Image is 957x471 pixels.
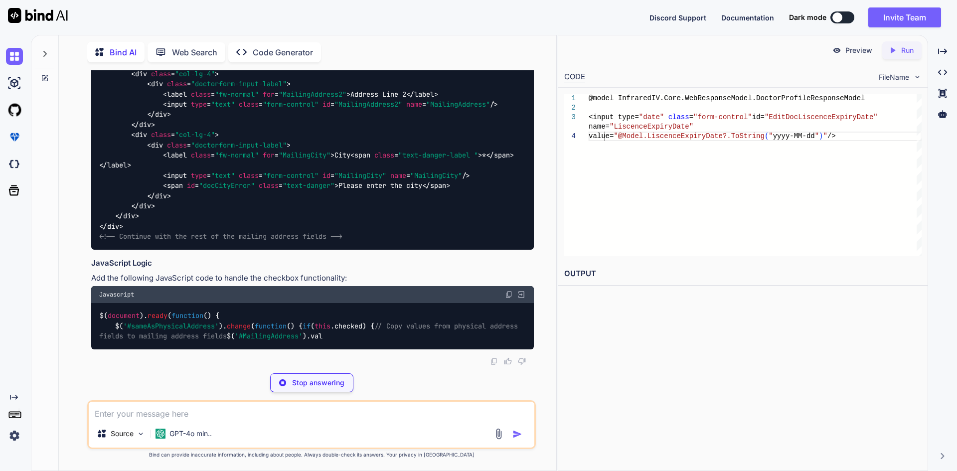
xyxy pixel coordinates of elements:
span: class [191,90,211,99]
span: </ > [147,191,171,200]
span: function [171,312,203,320]
img: GPT-4o mini [156,429,165,439]
span: < = > [350,151,482,159]
p: Preview [845,45,872,55]
span: class [239,100,259,109]
span: function [255,321,287,330]
span: </ > [131,201,155,210]
div: 2 [564,103,576,113]
button: Discord Support [649,12,706,23]
span: class [167,141,187,150]
span: id [322,100,330,109]
div: CODE [564,71,585,83]
img: premium [6,129,23,146]
span: class [668,113,689,121]
p: Add the following JavaScript code to handle the checkbox functionality: [91,273,534,284]
span: "doctorform-input-label" [191,141,287,150]
span: < = = > [163,90,350,99]
img: copy [505,291,513,299]
span: class [167,80,187,89]
span: label [167,151,187,159]
span: type [191,171,207,180]
span: "text" [211,100,235,109]
img: Open in Browser [517,290,526,299]
span: Dark mode [789,12,826,22]
span: "text" [211,171,235,180]
p: Code Generator [253,46,313,58]
span: "fw-normal" [215,90,259,99]
span: < = = > [163,181,338,190]
div: 3 [564,113,576,122]
img: Pick Models [137,430,145,438]
span: </ > [147,110,171,119]
span: if [303,321,311,330]
span: <!-- Continue with the rest of the mailing address fields --> [99,232,342,241]
span: div [155,191,167,200]
button: Invite Team [868,7,941,27]
img: ai-studio [6,75,23,92]
img: preview [832,46,841,55]
span: ( [765,132,769,140]
p: GPT-4o min.. [169,429,212,439]
span: span [494,151,510,159]
span: '#MailingAddress' [235,332,303,341]
span: for [263,151,275,159]
span: "form-control" [263,171,319,180]
span: "LiscenceExpiryDate" [610,123,693,131]
span: div [139,120,151,129]
img: dislike [518,357,526,365]
button: Documentation [721,12,774,23]
span: yyyy-MM-dd [773,132,814,140]
span: Javascript [99,291,134,299]
span: </ > [99,161,131,170]
span: span [430,181,446,190]
span: < = > [147,80,291,89]
span: "doctorform-input-label" [191,80,287,89]
p: Source [111,429,134,439]
span: id [322,171,330,180]
span: span [167,181,183,190]
span: "text-danger-label " [398,151,478,159]
span: ileResponseModel [798,94,865,102]
span: "MailingAddress" [426,100,490,109]
span: = [689,113,693,121]
span: class [239,171,259,180]
span: "fw-normal" [215,151,259,159]
span: <input type= [589,113,639,121]
span: "date" [638,113,663,121]
span: class [151,131,171,140]
img: githubLight [6,102,23,119]
span: input [167,171,187,180]
span: // Copy values from physical address fields to mailing address fields [99,321,522,340]
span: "form-control" [693,113,752,121]
p: Stop answering [292,378,344,388]
span: label [167,90,187,99]
span: < = > [131,131,219,140]
span: "MailingAddress2" [334,100,402,109]
span: class [151,69,171,78]
span: "col-lg-4" [175,131,215,140]
span: value= [589,132,614,140]
span: name= [589,123,610,131]
span: ready [148,312,167,320]
span: </ > [115,212,139,221]
img: like [504,357,512,365]
span: </ > [486,151,514,159]
img: settings [6,427,23,444]
span: div [151,141,163,150]
span: " [769,132,773,140]
span: type [191,100,207,109]
span: for [263,90,275,99]
span: class [191,151,211,159]
p: Bind AI [110,46,137,58]
span: </ > [131,120,155,129]
span: "MailingCity" [334,171,386,180]
span: div [139,201,151,210]
span: this [315,321,330,330]
span: </ > [406,90,438,99]
span: FileName [879,72,909,82]
span: < = = = = /> [163,100,498,109]
span: < = = > [163,151,334,159]
span: </ > [99,222,123,231]
span: Documentation [721,13,774,22]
